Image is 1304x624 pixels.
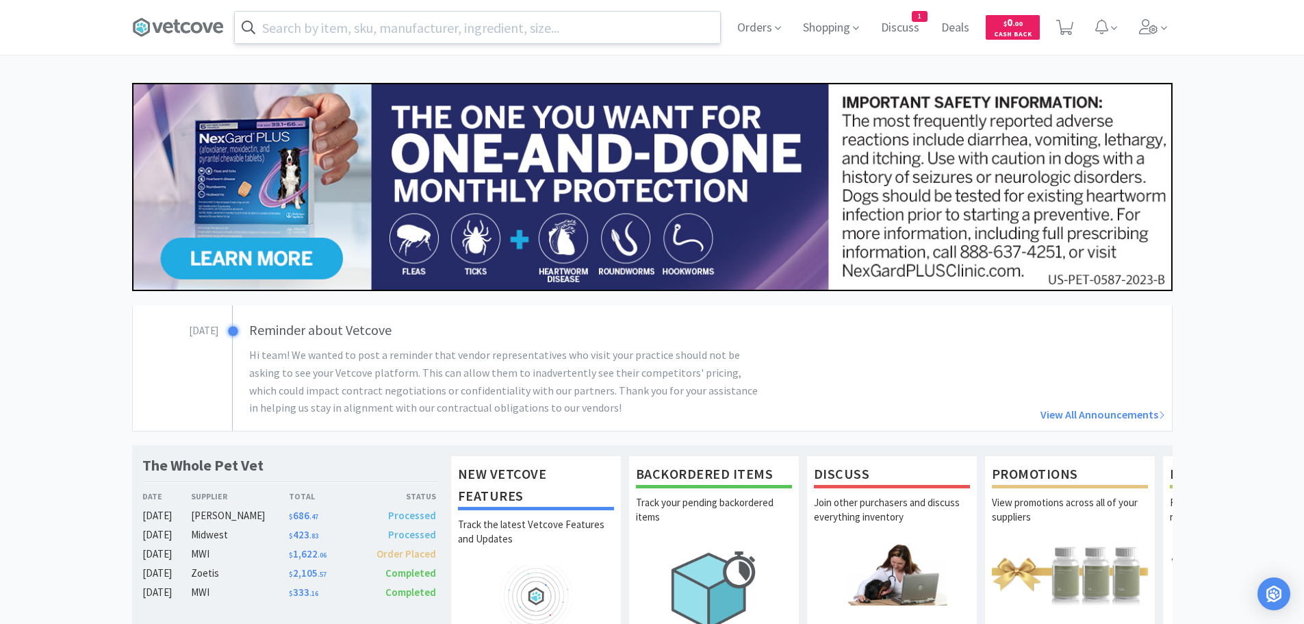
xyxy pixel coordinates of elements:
div: Supplier [191,490,289,503]
p: Hi team! We wanted to post a reminder that vendor representatives who visit your practice should ... [249,347,768,416]
h3: [DATE] [133,319,218,339]
span: 0 [1003,16,1023,29]
span: Processed [388,528,436,541]
div: [DATE] [142,565,192,582]
h1: New Vetcove Features [458,463,614,510]
span: . 57 [318,570,327,579]
p: Join other purchasers and discuss everything inventory [814,495,970,543]
span: $ [1003,19,1007,28]
span: Cash Back [994,31,1032,40]
div: [DATE] [142,508,192,524]
div: Status [363,490,437,503]
span: Completed [385,566,436,579]
p: Track your pending backordered items [636,495,792,543]
div: Midwest [191,527,289,543]
h1: Discuss [814,463,970,488]
div: [DATE] [142,527,192,543]
a: [DATE]MWI$1,622.06Order Placed [142,546,437,562]
span: 2,105 [289,566,327,579]
p: View promotions across all of your suppliers [992,495,1148,543]
div: [DATE] [142,546,192,562]
span: 686 [289,509,318,522]
span: $ [289,589,293,598]
img: hero_promotions.png [992,543,1148,606]
h1: Backordered Items [636,463,792,488]
a: Deals [936,22,975,34]
span: 333 [289,586,318,599]
a: [DATE]Zoetis$2,105.57Completed [142,565,437,582]
input: Search by item, sku, manufacturer, ingredient, size... [235,12,720,43]
span: Completed [385,586,436,599]
h1: The Whole Pet Vet [142,455,264,475]
span: $ [289,532,293,540]
h1: Promotions [992,463,1148,488]
div: [DATE] [142,584,192,601]
span: . 83 [309,532,318,540]
span: . 00 [1012,19,1023,28]
a: [DATE]MWI$333.16Completed [142,584,437,601]
div: Date [142,490,192,503]
div: Total [289,490,363,503]
p: Track the latest Vetcove Features and Updates [458,517,614,565]
a: [DATE][PERSON_NAME]$686.47Processed [142,508,437,524]
div: MWI [191,546,289,562]
div: [PERSON_NAME] [191,508,289,524]
div: Open Intercom Messenger [1257,577,1290,610]
a: $0.00Cash Back [986,9,1040,46]
span: $ [289,512,293,521]
span: . 06 [318,551,327,560]
span: 1 [912,12,927,21]
span: 1,622 [289,547,327,560]
img: hero_discuss.png [814,543,970,606]
a: Discuss1 [875,22,925,34]
h3: Reminder about Vetcove [249,319,826,341]
span: $ [289,570,293,579]
span: $ [289,551,293,560]
div: Zoetis [191,565,289,582]
span: . 47 [309,512,318,521]
a: [DATE]Midwest$423.83Processed [142,527,437,543]
a: View All Announcements [832,406,1165,424]
span: Processed [388,509,436,522]
span: 423 [289,528,318,541]
img: 24562ba5414042f391a945fa418716b7_350.jpg [132,83,1173,291]
div: MWI [191,584,289,601]
span: Order Placed [376,547,436,560]
span: . 16 [309,589,318,598]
